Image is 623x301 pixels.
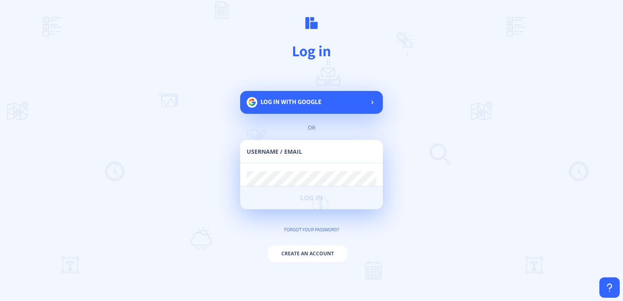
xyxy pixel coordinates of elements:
button: Log in [240,186,383,209]
span: Log in with google [261,97,322,106]
h1: Log in [47,41,577,61]
img: logo.svg [305,17,317,29]
img: google.svg [247,97,257,108]
span: Log in [300,195,323,201]
div: or [248,124,375,132]
button: Create an account [268,246,347,262]
div: forgot your password? [240,226,383,234]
